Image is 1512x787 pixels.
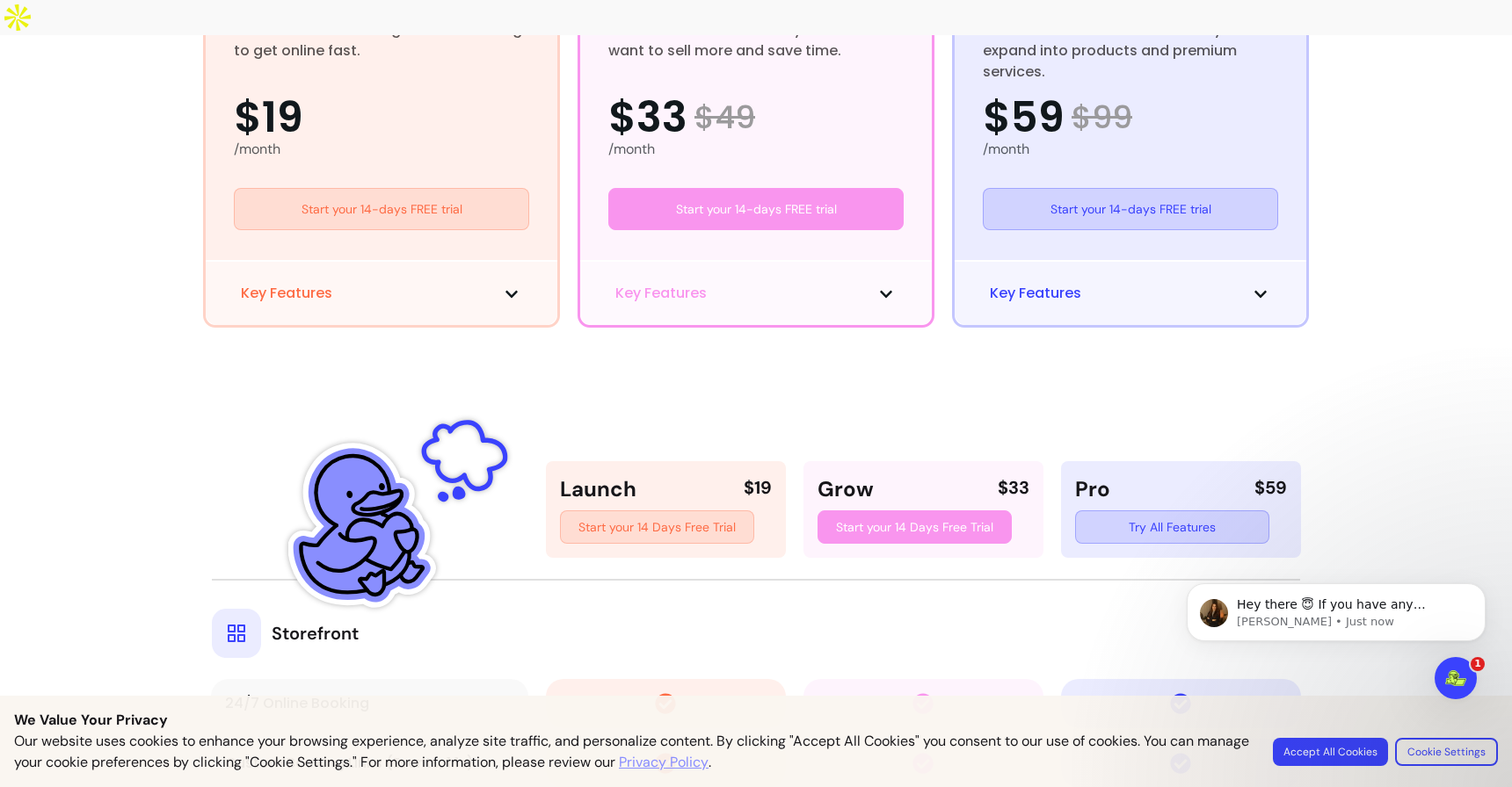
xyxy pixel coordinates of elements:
div: /month [234,139,529,160]
div: $ 33 [998,475,1029,503]
iframe: Intercom notifications message [1160,546,1512,740]
a: Privacy Policy [619,752,709,773]
span: $ 99 [1072,100,1132,135]
button: Key Features [241,283,522,304]
p: Our website uses cookies to enhance your browsing experience, analyze site traffic, and personali... [14,731,1252,773]
a: Start your 14-days FREE trial [234,188,529,230]
div: For established freelancers ready to expand into products and premium services. [983,19,1278,61]
div: Launch [560,475,636,503]
button: Key Features [990,283,1271,304]
img: Fluum Duck sticker [288,404,508,624]
a: Start your 14 Days Free Trial [818,510,1012,544]
iframe: Intercom live chat [1435,657,1477,699]
div: 24/7 Online Booking [225,693,514,714]
div: Pro [1075,475,1110,503]
div: For freelancers with steady clients who want to sell more and save time. [608,19,904,61]
span: Key Features [241,283,332,304]
a: Start your 14-days FREE trial [608,188,904,230]
button: Storefront [212,579,1300,658]
a: Start your 14 Days Free Trial [560,510,754,544]
span: 1 [1471,657,1485,671]
span: $59 [983,97,1065,139]
span: $ 49 [694,100,755,135]
a: Start your 14-days FREE trial [983,188,1278,230]
a: Try All Features [1075,510,1269,544]
span: Storefront [272,621,359,646]
span: Key Features [615,283,707,304]
span: Key Features [990,283,1081,304]
span: $19 [234,97,303,139]
div: $ 19 [744,475,772,503]
div: For freelancers starting out and wanting to get online fast. [234,19,529,61]
div: /month [608,139,904,160]
div: Grow [818,475,874,503]
div: $59 [1254,475,1287,503]
button: Key Features [615,283,897,304]
div: /month [983,139,1278,160]
button: Accept All Cookies [1273,738,1388,766]
span: $33 [608,97,687,139]
button: Cookie Settings [1395,738,1498,766]
p: We Value Your Privacy [14,710,1498,731]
